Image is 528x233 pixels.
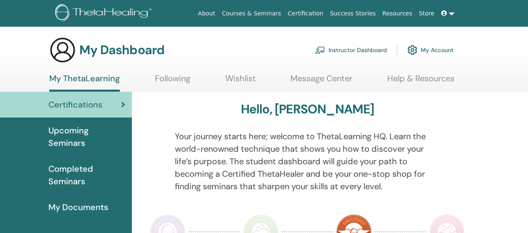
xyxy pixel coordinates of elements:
[79,43,164,58] h3: My Dashboard
[407,41,454,59] a: My Account
[195,6,218,21] a: About
[48,163,125,188] span: Completed Seminars
[315,46,325,54] img: chalkboard-teacher.svg
[315,41,387,59] a: Instructor Dashboard
[284,6,326,21] a: Certification
[225,73,256,90] a: Wishlist
[48,201,108,213] span: My Documents
[407,43,417,57] img: cog.svg
[175,130,440,193] p: Your journey starts here; welcome to ThetaLearning HQ. Learn the world-renowned technique that sh...
[49,37,76,63] img: generic-user-icon.jpg
[49,73,120,92] a: My ThetaLearning
[327,6,379,21] a: Success Stories
[55,4,155,23] img: logo.png
[416,6,438,21] a: Store
[48,124,125,149] span: Upcoming Seminars
[48,98,102,111] span: Certifications
[241,102,374,117] h3: Hello, [PERSON_NAME]
[379,6,416,21] a: Resources
[155,73,190,90] a: Following
[291,73,352,90] a: Message Center
[219,6,285,21] a: Courses & Seminars
[387,73,455,90] a: Help & Resources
